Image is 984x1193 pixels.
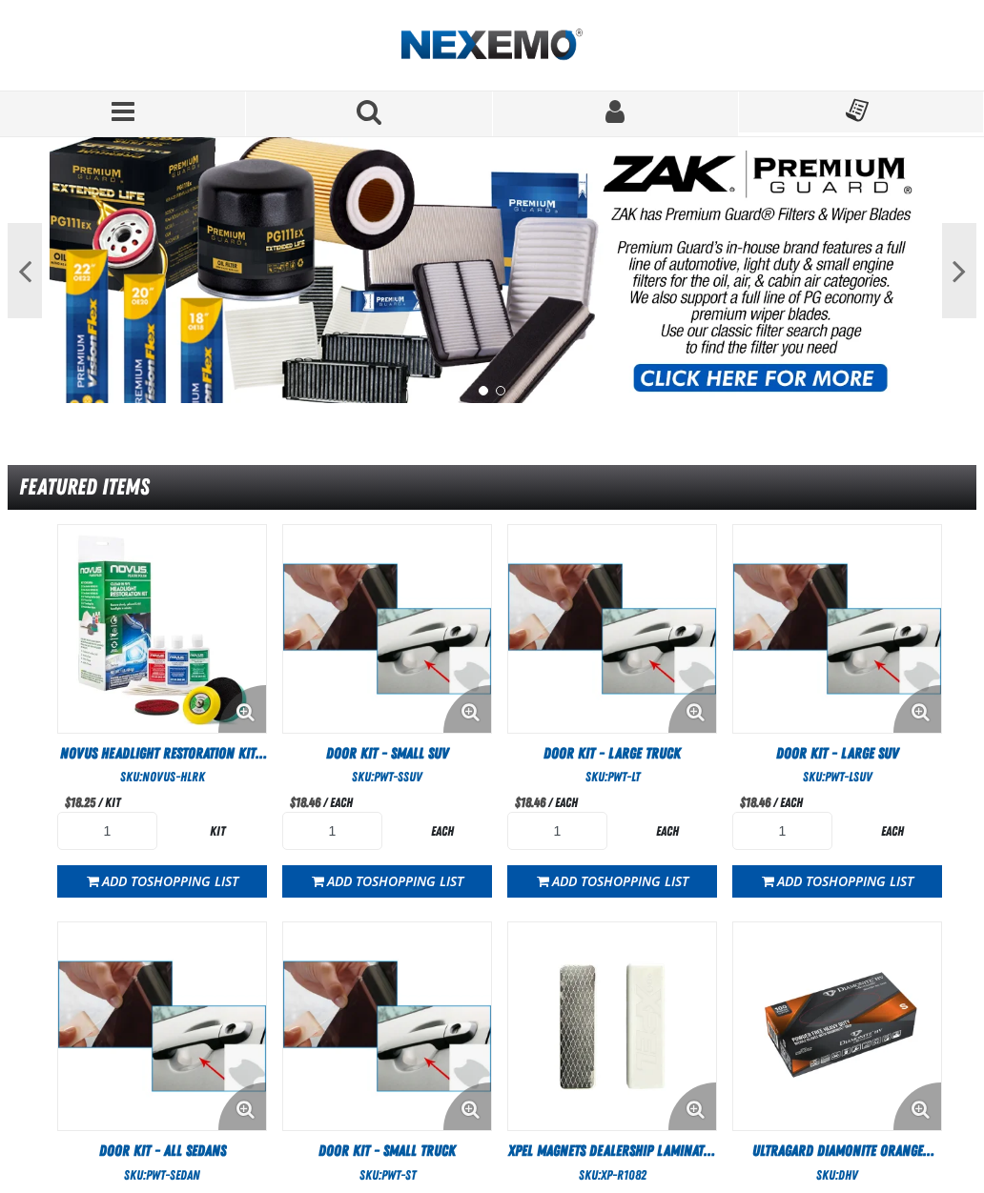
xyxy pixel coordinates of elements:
span: DHV [838,1167,858,1183]
span: $18.46 [515,795,545,810]
button: Add toShopping List [507,865,717,898]
img: PG Filters & Wipers [50,137,934,403]
img: Door Kit - Small Truck [283,922,491,1130]
button: Search for a product [246,91,492,136]
span: Door Kit - Large Truck [543,744,681,762]
a: Door Kit - Large Truck [507,743,717,764]
button: Previous [8,223,42,318]
a: Ultragard Diamonite Orange Gloves - (7/8 mil) - (100 gloves per box MIN 10 box order) [732,1141,942,1162]
span: Door Kit - Large SUV [776,744,899,762]
button: Enlarge Product Image. Opens a popup [443,1082,491,1130]
button: 2 of 2 [496,386,505,395]
a: Door Kit - Large SUV [732,743,942,764]
: View Details of the Door Kit - All Sedans [58,922,266,1130]
button: Enlarge Product Image. Opens a popup [218,1082,266,1130]
div: SKU: [57,1166,267,1184]
span: each [330,795,353,810]
span: NOVUS-HLRK [142,769,205,784]
button: Add toShopping List [282,865,492,898]
: View Details of the XPEL Magnets Dealership Laminated Monroney Stickers (Pack of 2 Magnets) [508,922,716,1130]
: View Details of the Ultragard Diamonite Orange Gloves - (7/8 mil) - (100 gloves per box MIN 10 bo... [733,922,941,1130]
div: each [392,822,492,840]
span: PWT-ST [381,1167,416,1183]
span: Shopping List [147,872,238,890]
div: SKU: [732,1166,942,1184]
: View Details of the Door Kit - Large Truck [508,525,716,733]
span: $18.25 [65,795,95,810]
span: Novus Headlight Restoration Kit - Nexemo [60,744,267,783]
span: Door Kit - All Sedans [99,1142,226,1160]
img: Nexemo logo [401,29,583,62]
input: Product Quantity [282,812,382,850]
button: Enlarge Product Image. Opens a popup [218,685,266,733]
button: Next [942,223,976,318]
a: Door Kit - All Sedans [57,1141,267,1162]
button: My Account [493,91,739,136]
span: Add to [777,872,913,890]
button: Enlarge Product Image. Opens a popup [668,1082,716,1130]
span: PWT-LSUV [825,769,872,784]
img: Door Kit - Large SUV [733,525,941,733]
span: PWT-SSUV [374,769,422,784]
div: SKU: [282,1166,492,1184]
button: Enlarge Product Image. Opens a popup [668,685,716,733]
span: Add to [327,872,463,890]
span: XP-R1082 [601,1167,646,1183]
div: SKU: [732,768,942,786]
span: / [323,795,327,810]
a: Novus Headlight Restoration Kit - Nexemo [57,743,267,764]
span: Shopping List [597,872,688,890]
span: PWT-LT [607,769,640,784]
div: SKU: [507,768,717,786]
span: Door Kit - Small SUV [326,744,449,762]
input: Product Quantity [57,812,157,850]
: View Details of the Door Kit - Small SUV [283,525,491,733]
: View Details of the Door Kit - Large SUV [733,525,941,733]
span: / [98,795,102,810]
input: Product Quantity [507,812,607,850]
span: Add to [102,872,238,890]
span: Add to [552,872,688,890]
img: Door Kit - Small SUV [283,525,491,733]
button: Add toShopping List [57,865,267,898]
div: each [842,822,942,840]
: View Details of the Door Kit - Small Truck [283,922,491,1130]
img: XPEL Magnets Dealership Laminated Monroney Stickers (Pack of 2 Magnets) [508,922,716,1130]
button: You do not have available Shopping Lists. Open to Create a New List [739,91,984,132]
img: Door Kit - All Sedans [58,922,266,1130]
span: / [773,795,777,810]
a: XPEL Magnets Dealership Laminated Monroney Stickers (Pack of 2 Magnets) [507,1141,717,1162]
span: PWT-Sedan [146,1167,200,1183]
: View Details of the Novus Headlight Restoration Kit - Nexemo [58,525,266,733]
span: Door Kit - Small Truck [318,1142,456,1160]
span: / [548,795,552,810]
div: Featured Items [8,465,976,510]
a: Door Kit - Small Truck [282,1141,492,1162]
div: each [617,822,717,840]
img: Novus Headlight Restoration Kit - Nexemo [58,525,266,733]
button: Enlarge Product Image. Opens a popup [443,685,491,733]
span: Shopping List [822,872,913,890]
span: each [780,795,803,810]
div: kit [167,822,267,840]
span: each [555,795,578,810]
span: kit [105,795,120,810]
button: 1 of 2 [479,386,488,395]
span: Shopping List [372,872,463,890]
div: SKU: [57,768,267,786]
button: Add toShopping List [732,865,942,898]
button: Enlarge Product Image. Opens a popup [893,685,941,733]
img: Door Kit - Large Truck [508,525,716,733]
span: $18.46 [740,795,770,810]
img: Ultragard Diamonite Orange Gloves - (7/8 mil) - (100 gloves per box MIN 10 box order) [733,922,941,1130]
a: Door Kit - Small SUV [282,743,492,764]
input: Product Quantity [732,812,832,850]
span: $18.46 [290,795,320,810]
button: Enlarge Product Image. Opens a popup [893,1082,941,1130]
div: SKU: [507,1166,717,1184]
div: SKU: [282,768,492,786]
